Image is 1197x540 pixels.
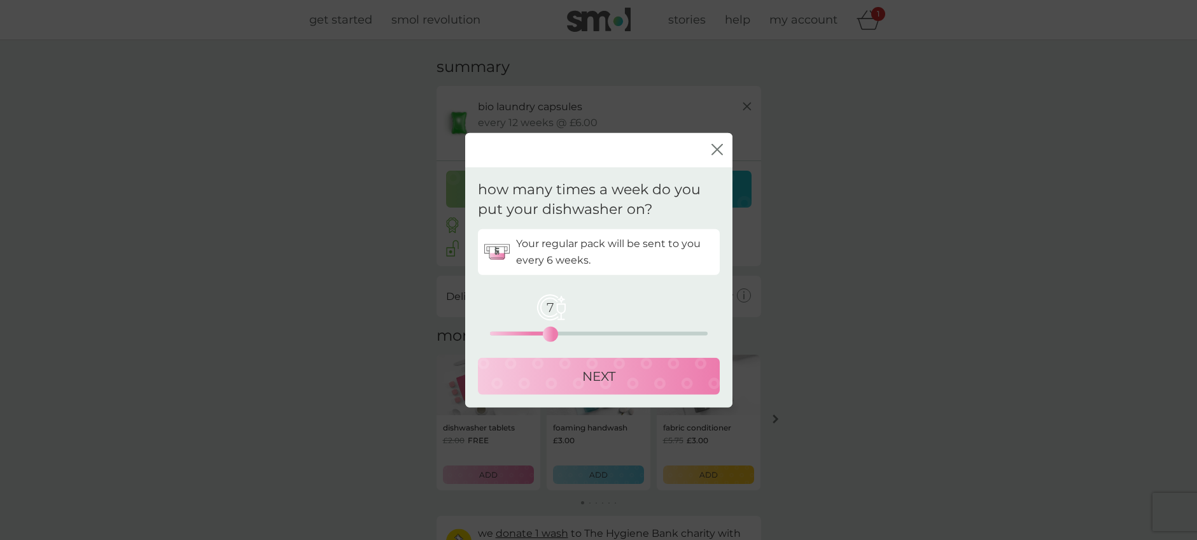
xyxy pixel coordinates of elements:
[582,366,615,386] p: NEXT
[516,236,713,268] p: Your regular pack will be sent to you every 6 weeks.
[711,143,723,157] button: close
[478,180,720,220] p: how many times a week do you put your dishwasher on?
[535,291,566,323] span: 7
[478,357,720,394] button: NEXT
